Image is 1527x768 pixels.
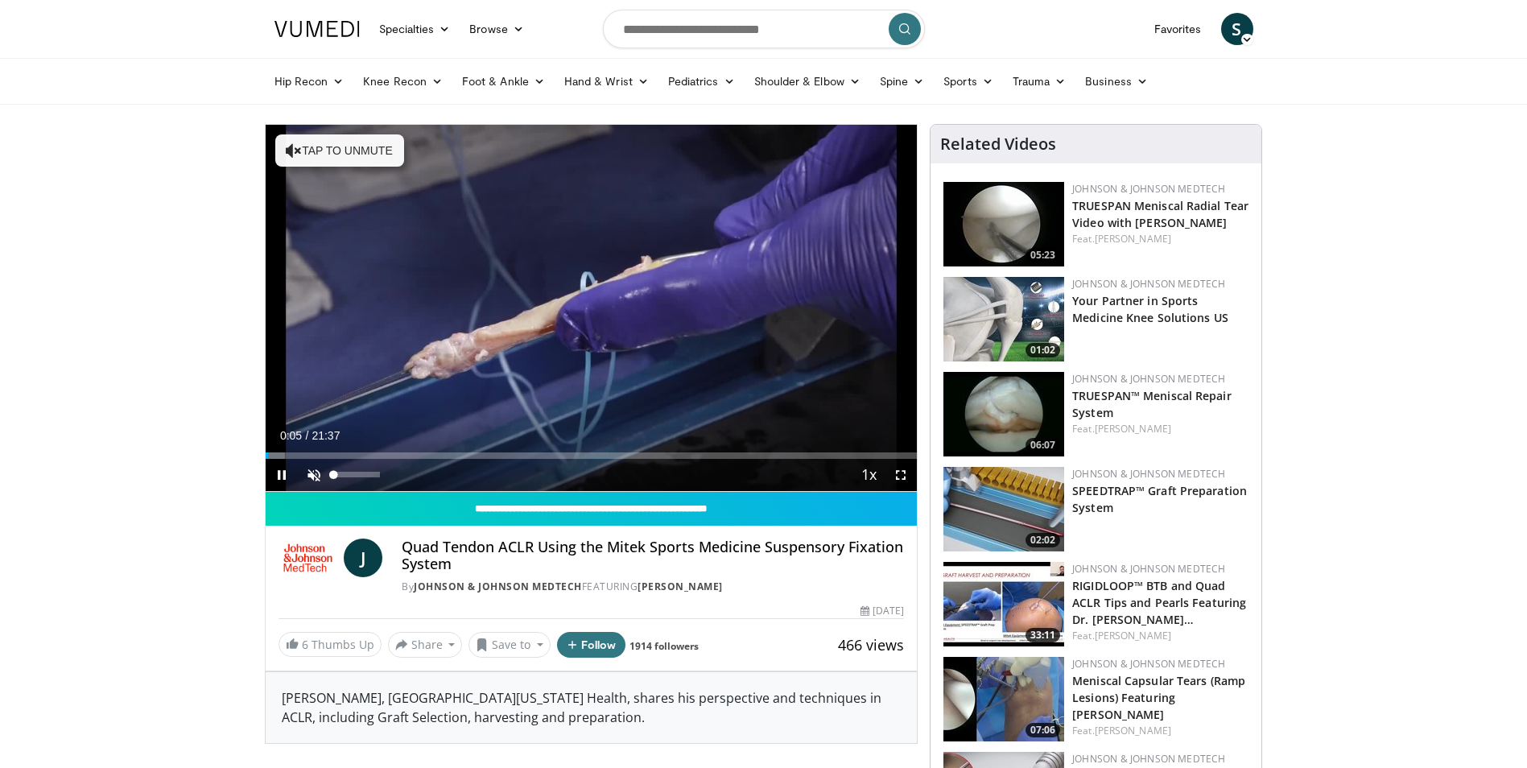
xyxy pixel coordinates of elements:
[943,562,1064,646] a: 33:11
[1072,422,1248,436] div: Feat.
[943,182,1064,266] a: 05:23
[1026,723,1060,737] span: 07:06
[1072,232,1248,246] div: Feat.
[838,635,904,654] span: 466 views
[1095,724,1171,737] a: [PERSON_NAME]
[1095,422,1171,436] a: [PERSON_NAME]
[1072,629,1248,643] div: Feat.
[452,65,555,97] a: Foot & Ankle
[658,65,745,97] a: Pediatrics
[280,429,302,442] span: 0:05
[1072,277,1225,291] a: Johnson & Johnson MedTech
[298,459,330,491] button: Unmute
[943,562,1064,646] img: 4bc3a03c-f47c-4100-84fa-650097507746.150x105_q85_crop-smart_upscale.jpg
[279,539,338,577] img: Johnson & Johnson MedTech
[943,277,1064,361] a: 01:02
[1075,65,1158,97] a: Business
[943,277,1064,361] img: 0543fda4-7acd-4b5c-b055-3730b7e439d4.150x105_q85_crop-smart_upscale.jpg
[468,632,551,658] button: Save to
[402,580,904,594] div: By FEATURING
[943,467,1064,551] a: 02:02
[940,134,1056,154] h4: Related Videos
[1072,293,1228,325] a: Your Partner in Sports Medicine Knee Solutions US
[1026,248,1060,262] span: 05:23
[870,65,934,97] a: Spine
[557,632,626,658] button: Follow
[603,10,925,48] input: Search topics, interventions
[943,467,1064,551] img: a46a2fe1-2704-4a9e-acc3-1c278068f6c4.150x105_q85_crop-smart_upscale.jpg
[312,429,340,442] span: 21:37
[1072,467,1225,481] a: Johnson & Johnson MedTech
[1026,628,1060,642] span: 33:11
[1072,182,1225,196] a: Johnson & Johnson MedTech
[1072,483,1247,515] a: SPEEDTRAP™ Graft Preparation System
[306,429,309,442] span: /
[344,539,382,577] a: J
[852,459,885,491] button: Playback Rate
[334,472,380,477] div: Volume Level
[1072,752,1225,766] a: Johnson & Johnson MedTech
[1003,65,1076,97] a: Trauma
[302,637,308,652] span: 6
[266,459,298,491] button: Pause
[266,125,918,492] video-js: Video Player
[1072,657,1225,671] a: Johnson & Johnson MedTech
[1095,629,1171,642] a: [PERSON_NAME]
[629,639,699,653] a: 1914 followers
[402,539,904,573] h4: Quad Tendon ACLR Using the Mitek Sports Medicine Suspensory Fixation System
[555,65,658,97] a: Hand & Wrist
[388,632,463,658] button: Share
[266,672,918,743] div: [PERSON_NAME], [GEOGRAPHIC_DATA][US_STATE] Health, shares his perspective and techniques in ACLR,...
[1072,578,1246,627] a: RIGIDLOOP™ BTB and Quad ACLR Tips and Pearls Featuring Dr. [PERSON_NAME]…
[274,21,360,37] img: VuMedi Logo
[1095,232,1171,246] a: [PERSON_NAME]
[1221,13,1253,45] a: S
[943,372,1064,456] a: 06:07
[460,13,534,45] a: Browse
[1072,562,1225,576] a: Johnson & Johnson MedTech
[279,632,382,657] a: 6 Thumbs Up
[265,65,354,97] a: Hip Recon
[943,182,1064,266] img: a9cbc79c-1ae4-425c-82e8-d1f73baa128b.150x105_q85_crop-smart_upscale.jpg
[1072,388,1232,420] a: TRUESPAN™ Meniscal Repair System
[943,657,1064,741] a: 07:06
[638,580,723,593] a: [PERSON_NAME]
[745,65,870,97] a: Shoulder & Elbow
[1026,343,1060,357] span: 01:02
[1072,673,1245,722] a: Meniscal Capsular Tears (Ramp Lesions) Featuring [PERSON_NAME]
[885,459,917,491] button: Fullscreen
[934,65,1003,97] a: Sports
[275,134,404,167] button: Tap to unmute
[1145,13,1211,45] a: Favorites
[353,65,452,97] a: Knee Recon
[1072,372,1225,386] a: Johnson & Johnson MedTech
[860,604,904,618] div: [DATE]
[1072,198,1248,230] a: TRUESPAN Meniscal Radial Tear Video with [PERSON_NAME]
[1026,438,1060,452] span: 06:07
[1072,724,1248,738] div: Feat.
[266,452,918,459] div: Progress Bar
[943,372,1064,456] img: e42d750b-549a-4175-9691-fdba1d7a6a0f.150x105_q85_crop-smart_upscale.jpg
[414,580,582,593] a: Johnson & Johnson MedTech
[369,13,460,45] a: Specialties
[943,657,1064,741] img: 0c02c3d5-dde0-442f-bbc0-cf861f5c30d7.150x105_q85_crop-smart_upscale.jpg
[1026,533,1060,547] span: 02:02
